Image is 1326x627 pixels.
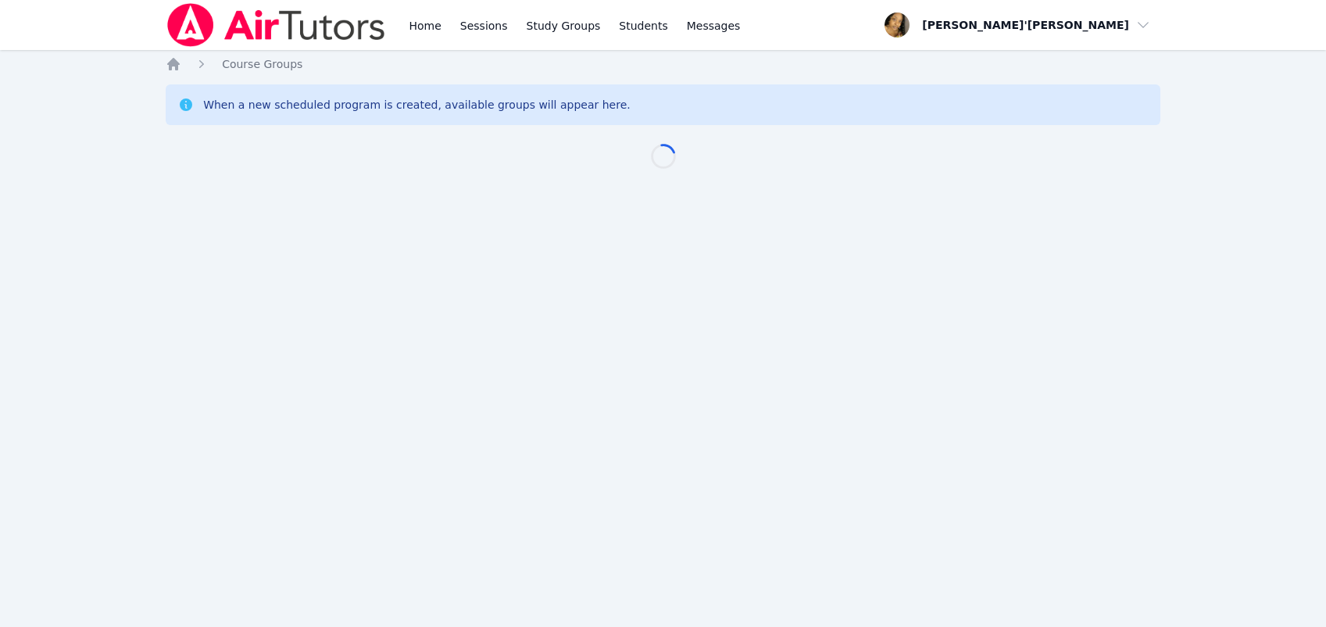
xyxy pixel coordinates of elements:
[687,18,741,34] span: Messages
[222,58,302,70] span: Course Groups
[203,97,631,113] div: When a new scheduled program is created, available groups will appear here.
[166,56,1160,72] nav: Breadcrumb
[222,56,302,72] a: Course Groups
[166,3,387,47] img: Air Tutors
